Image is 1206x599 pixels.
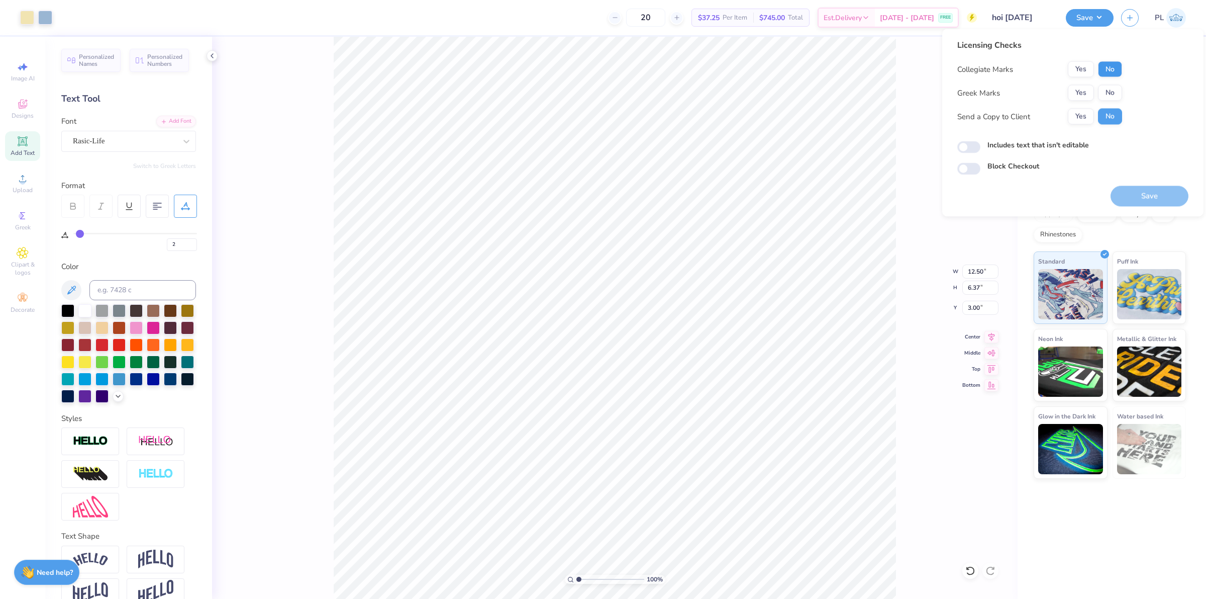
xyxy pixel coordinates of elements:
span: Water based Ink [1117,411,1163,421]
span: Total [788,13,803,23]
input: – – [626,9,665,27]
img: Free Distort [73,496,108,518]
img: Water based Ink [1117,424,1182,474]
div: Text Shape [61,531,196,542]
span: $37.25 [698,13,720,23]
div: Greek Marks [957,87,1000,99]
label: Block Checkout [987,161,1039,172]
input: Untitled Design [984,8,1058,28]
span: Glow in the Dark Ink [1038,411,1095,421]
span: Puff Ink [1117,256,1138,267]
input: e.g. 7428 c [89,280,196,300]
img: Shadow [138,435,173,448]
div: Rhinestones [1034,227,1082,242]
img: Standard [1038,269,1103,319]
label: Font [61,116,76,127]
span: Designs [12,112,34,120]
span: Clipart & logos [5,261,40,277]
img: Arc [73,553,108,566]
span: Image AI [11,74,35,82]
img: Neon Ink [1038,347,1103,397]
div: Color [61,261,196,273]
span: [DATE] - [DATE] [880,13,934,23]
img: Stroke [73,436,108,447]
div: Collegiate Marks [957,63,1013,75]
span: Neon Ink [1038,333,1063,344]
label: Includes text that isn't editable [987,140,1089,150]
img: Puff Ink [1117,269,1182,319]
span: PL [1155,12,1164,24]
img: Metallic & Glitter Ink [1117,347,1182,397]
button: No [1098,85,1122,101]
span: Center [962,333,980,340]
button: Yes [1068,85,1094,101]
a: PL [1155,8,1186,28]
strong: Need help? [37,568,73,577]
button: No [1098,61,1122,77]
button: Save [1066,9,1114,27]
div: Styles [61,413,196,424]
button: No [1098,109,1122,125]
span: 100 % [647,575,663,584]
span: Est. Delivery [824,13,862,23]
img: 3d Illusion [73,466,108,482]
span: FREE [940,14,951,21]
div: Add Font [156,116,196,127]
div: Licensing Checks [957,39,1122,51]
img: Glow in the Dark Ink [1038,424,1103,474]
span: Personalized Numbers [147,53,183,67]
div: Text Tool [61,92,196,106]
span: Bottom [962,382,980,389]
span: Middle [962,350,980,357]
span: Metallic & Glitter Ink [1117,333,1176,344]
button: Yes [1068,61,1094,77]
span: Top [962,366,980,373]
span: Add Text [11,149,35,157]
div: Send a Copy to Client [957,111,1030,122]
span: Per Item [723,13,747,23]
span: Greek [15,223,31,231]
button: Switch to Greek Letters [133,162,196,170]
img: Pamela Lois Reyes [1166,8,1186,28]
span: $745.00 [759,13,785,23]
div: Format [61,180,197,192]
img: Negative Space [138,468,173,480]
span: Personalized Names [79,53,115,67]
button: Yes [1068,109,1094,125]
img: Arch [138,550,173,569]
span: Standard [1038,256,1065,267]
span: Upload [13,186,33,194]
span: Decorate [11,306,35,314]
